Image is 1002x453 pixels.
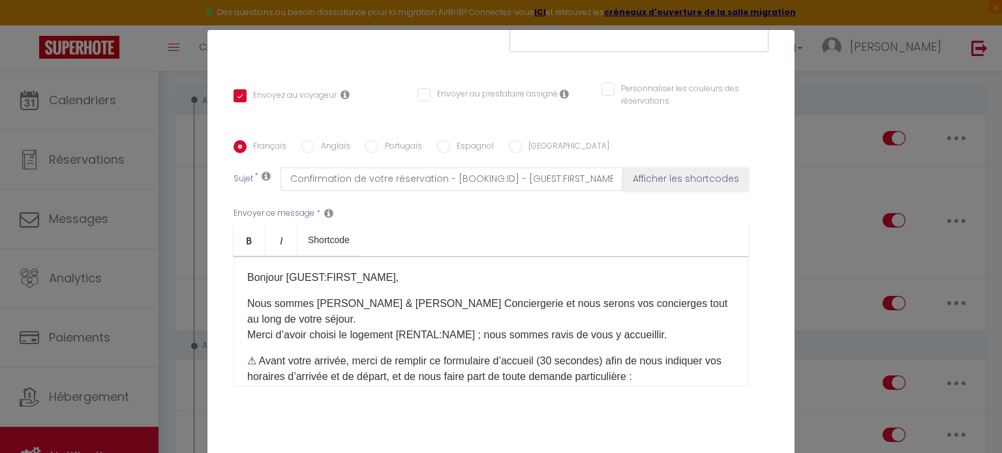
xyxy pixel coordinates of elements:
label: Sujet [234,173,253,186]
label: Espagnol [450,140,494,154]
p: ⚠ ​Avant votre arrivée, merci de remplir ce formulaire d’accueil (30 secondes) afin de nous indiq... [247,353,735,400]
button: Ouvrir le widget de chat LiveChat [10,5,50,44]
a: Italic [266,224,297,256]
i: Message [324,208,333,218]
button: Afficher les shortcodes [623,168,749,191]
a: Bold [234,224,266,256]
p: Nous sommes [PERSON_NAME] & [PERSON_NAME] Conciergerie et nous serons vos concierges tout au long... [247,296,735,343]
label: Anglais [314,140,350,154]
label: Envoyer ce message [234,207,314,220]
p: Bonjour [GUEST:FIRST_NAME], [247,270,735,285]
label: Portugais [378,140,422,154]
i: Envoyer au voyageur [341,89,350,100]
i: Subject [262,171,271,181]
label: [GEOGRAPHIC_DATA] [522,140,609,154]
label: Français [247,140,286,154]
a: Shortcode [297,224,360,256]
i: Envoyer au prestataire si il est assigné [560,89,569,99]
